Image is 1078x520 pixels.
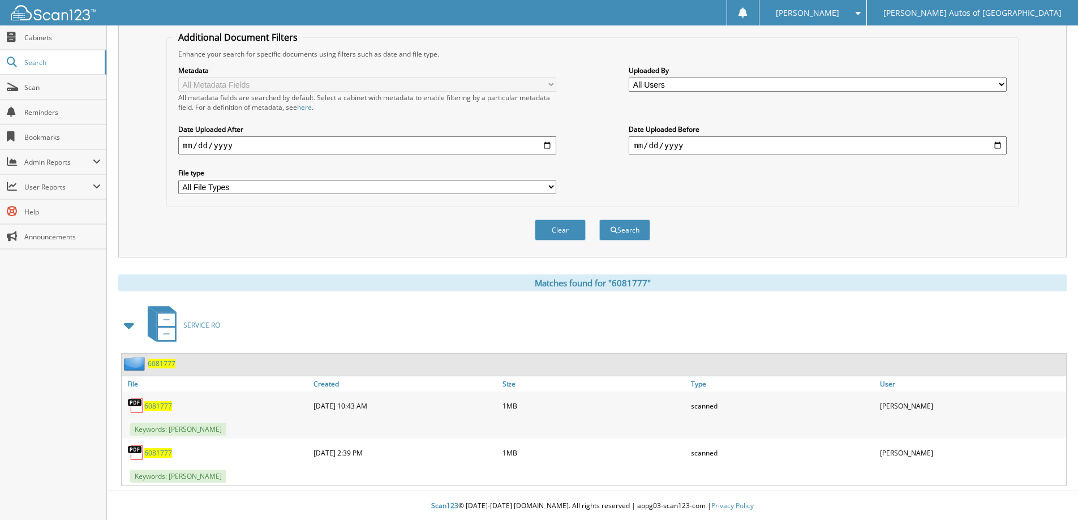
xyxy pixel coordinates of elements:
[122,376,311,392] a: File
[11,5,96,20] img: scan123-logo-white.svg
[629,66,1007,75] label: Uploaded By
[144,401,172,411] a: 6081777
[24,132,101,142] span: Bookmarks
[178,136,556,154] input: start
[130,470,226,483] span: Keywords: [PERSON_NAME]
[173,49,1012,59] div: Enhance your search for specific documents using filters such as date and file type.
[148,359,175,368] a: 6081777
[599,220,650,240] button: Search
[500,394,689,417] div: 1MB
[24,157,93,167] span: Admin Reports
[535,220,586,240] button: Clear
[311,441,500,464] div: [DATE] 2:39 PM
[127,397,144,414] img: PDF.png
[1021,466,1078,520] iframe: Chat Widget
[688,441,877,464] div: scanned
[178,168,556,178] label: File type
[141,303,220,347] a: SERVICE RO
[776,10,839,16] span: [PERSON_NAME]
[178,93,556,112] div: All metadata fields are searched by default. Select a cabinet with metadata to enable filtering b...
[118,274,1067,291] div: Matches found for "6081777"
[124,356,148,371] img: folder2.png
[688,394,877,417] div: scanned
[629,124,1007,134] label: Date Uploaded Before
[24,58,99,67] span: Search
[500,376,689,392] a: Size
[24,108,101,117] span: Reminders
[711,501,754,510] a: Privacy Policy
[877,394,1066,417] div: [PERSON_NAME]
[24,207,101,217] span: Help
[500,441,689,464] div: 1MB
[24,83,101,92] span: Scan
[311,376,500,392] a: Created
[877,376,1066,392] a: User
[688,376,877,392] a: Type
[24,33,101,42] span: Cabinets
[877,441,1066,464] div: [PERSON_NAME]
[178,124,556,134] label: Date Uploaded After
[297,102,312,112] a: here
[24,182,93,192] span: User Reports
[629,136,1007,154] input: end
[130,423,226,436] span: Keywords: [PERSON_NAME]
[431,501,458,510] span: Scan123
[178,66,556,75] label: Metadata
[883,10,1062,16] span: [PERSON_NAME] Autos of [GEOGRAPHIC_DATA]
[173,31,303,44] legend: Additional Document Filters
[127,444,144,461] img: PDF.png
[311,394,500,417] div: [DATE] 10:43 AM
[24,232,101,242] span: Announcements
[183,320,220,330] span: SERVICE RO
[107,492,1078,520] div: © [DATE]-[DATE] [DOMAIN_NAME]. All rights reserved | appg03-scan123-com |
[144,448,172,458] a: 6081777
